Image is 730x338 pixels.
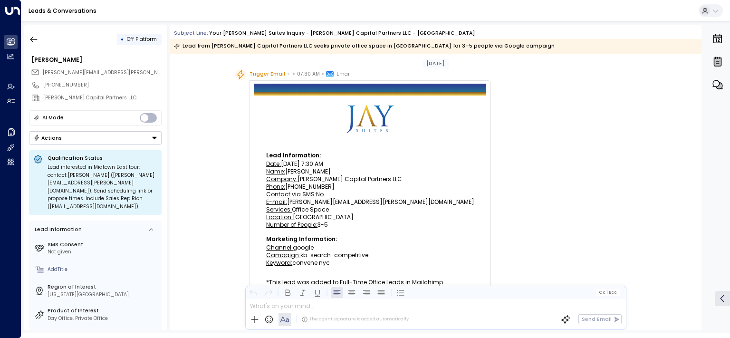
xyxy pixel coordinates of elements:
[266,213,293,221] u: Location:
[127,36,157,43] span: Off Platform
[266,161,474,167] div: [DATE] 7:30 AM
[346,96,394,143] img: Jay Suites logo
[266,184,474,190] div: [PHONE_NUMBER]
[266,167,285,175] u: Name:
[48,283,159,291] label: Region of Interest
[297,69,320,79] span: 07:30 AM
[48,248,159,256] div: Not given
[266,198,287,206] u: E-mail:
[322,69,324,79] span: •
[266,183,285,191] u: Phone:
[266,259,292,267] u: Keyword:
[266,221,317,229] u: Number of People:
[266,236,474,242] div: Marketing Information:
[266,190,316,198] u: Contact via SMS:
[606,290,607,295] span: |
[48,164,157,211] div: Lead interested in Midtown East tour; contact [PERSON_NAME] ([PERSON_NAME][EMAIL_ADDRESS][PERSON_...
[266,160,281,168] u: Date:
[48,241,159,249] label: SMS Consent
[266,175,298,183] u: Company:
[423,59,449,68] div: [DATE]
[266,153,474,158] div: Lead Information:
[48,307,159,315] label: Product of Interest
[266,245,474,251] div: google
[266,207,474,212] div: Office Space
[266,169,474,174] div: [PERSON_NAME]
[287,69,289,79] span: •
[43,69,211,76] span: [PERSON_NAME][EMAIL_ADDRESS][PERSON_NAME][DOMAIN_NAME]
[266,222,474,228] div: 3-5
[599,290,617,295] span: Cc Bcc
[174,29,208,37] span: Subject Line:
[121,33,124,46] div: •
[48,315,159,322] div: Day Office, Private Office
[31,56,162,64] div: [PERSON_NAME]
[266,176,474,182] div: [PERSON_NAME] Capital Partners LLC
[250,69,285,79] span: Trigger Email
[266,192,474,197] div: No
[48,266,159,273] div: AddTitle
[29,131,162,145] div: Button group with a nested menu
[48,291,159,299] div: [US_STATE][GEOGRAPHIC_DATA]
[29,7,96,15] a: Leads & Conversations
[43,94,162,102] div: [PERSON_NAME] Capital Partners LLC
[266,199,474,205] div: [PERSON_NAME][EMAIL_ADDRESS][PERSON_NAME][DOMAIN_NAME]
[248,287,259,298] button: Undo
[29,131,162,145] button: Actions
[42,113,64,123] div: AI Mode
[301,316,409,323] div: The agent signature is added automatically
[293,69,295,79] span: •
[43,81,162,89] div: [PHONE_NUMBER]
[209,29,475,37] div: Your [PERSON_NAME] Suites Inquiry - [PERSON_NAME] Capital Partners LLC - [GEOGRAPHIC_DATA]
[596,289,620,296] button: Cc|Bcc
[266,260,474,266] div: convene nyc
[266,280,474,285] div: *This lead was added to Full-Time Office Leads in Mailchimp.
[43,69,162,77] span: herman@laret.com
[266,252,474,258] div: kb-search-competitive
[266,251,300,259] u: Campaign:
[262,287,274,298] button: Redo
[33,135,62,141] div: Actions
[266,205,292,213] u: Services:
[266,214,474,220] div: [GEOGRAPHIC_DATA]
[174,41,555,51] div: Lead from [PERSON_NAME] Capital Partners LLC seeks private office space in [GEOGRAPHIC_DATA] for ...
[266,243,293,251] u: Channel:
[48,155,157,162] p: Qualification Status
[32,226,82,233] div: Lead Information
[336,69,351,79] span: Email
